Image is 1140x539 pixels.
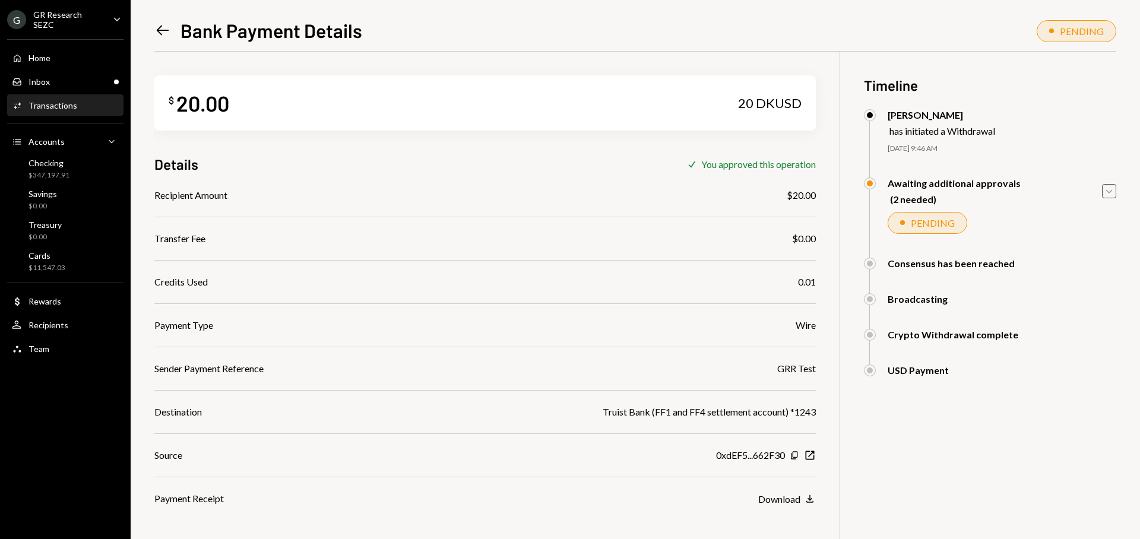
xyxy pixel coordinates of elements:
[792,232,816,246] div: $0.00
[154,188,227,202] div: Recipient Amount
[888,293,948,305] div: Broadcasting
[7,338,123,359] a: Team
[701,158,816,170] div: You approved this operation
[28,263,65,273] div: $11,547.03
[169,94,174,106] div: $
[738,95,802,112] div: 20 DKUSD
[154,492,224,506] div: Payment Receipt
[758,493,816,506] button: Download
[889,125,995,137] div: has initiated a Withdrawal
[154,275,208,289] div: Credits Used
[154,405,202,419] div: Destination
[888,177,1021,189] div: Awaiting additional approvals
[888,329,1018,340] div: Crypto Withdrawal complete
[28,137,65,147] div: Accounts
[7,10,26,29] div: G
[28,158,69,168] div: Checking
[7,290,123,312] a: Rewards
[603,405,816,419] div: Truist Bank (FF1 and FF4 settlement account) *1243
[28,344,49,354] div: Team
[154,448,182,462] div: Source
[7,185,123,214] a: Savings$0.00
[758,493,800,505] div: Download
[154,362,264,376] div: Sender Payment Reference
[28,320,68,330] div: Recipients
[7,131,123,152] a: Accounts
[28,189,57,199] div: Savings
[888,144,1116,154] div: [DATE] 9:46 AM
[33,9,103,30] div: GR Research SEZC
[7,47,123,68] a: Home
[28,251,65,261] div: Cards
[798,275,816,289] div: 0.01
[28,296,61,306] div: Rewards
[888,364,949,376] div: USD Payment
[7,314,123,335] a: Recipients
[154,318,213,332] div: Payment Type
[864,75,1116,95] h3: Timeline
[796,318,816,332] div: Wire
[28,201,57,211] div: $0.00
[176,90,229,116] div: 20.00
[154,232,205,246] div: Transfer Fee
[28,100,77,110] div: Transactions
[1060,26,1104,37] div: PENDING
[787,188,816,202] div: $20.00
[28,220,62,230] div: Treasury
[154,154,198,174] h3: Details
[888,109,995,121] div: [PERSON_NAME]
[28,170,69,180] div: $347,197.91
[7,94,123,116] a: Transactions
[28,77,50,87] div: Inbox
[7,216,123,245] a: Treasury$0.00
[28,232,62,242] div: $0.00
[7,154,123,183] a: Checking$347,197.91
[890,194,1021,205] div: (2 needed)
[180,18,362,42] h1: Bank Payment Details
[28,53,50,63] div: Home
[888,258,1015,269] div: Consensus has been reached
[7,247,123,275] a: Cards$11,547.03
[777,362,816,376] div: GRR Test
[7,71,123,92] a: Inbox
[911,217,955,229] div: PENDING
[716,448,785,462] div: 0xdEF5...662F30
